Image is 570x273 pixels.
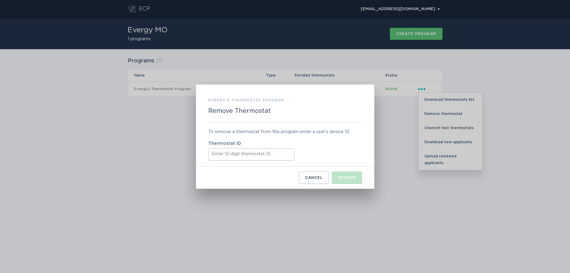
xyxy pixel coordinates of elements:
[332,172,362,184] button: Remove
[305,176,323,180] div: Cancel
[208,97,284,104] h3: Evergy's Thermostat Program
[208,129,362,135] div: To remove a thermostat from this program enter a user’s device ID.
[299,172,329,184] button: Cancel
[208,141,362,146] label: Thermostat ID
[338,176,356,180] div: Remove
[196,85,374,189] div: Remove Thermostat
[208,148,294,160] input: Thermostat ID
[208,107,271,115] h2: Remove Thermostat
